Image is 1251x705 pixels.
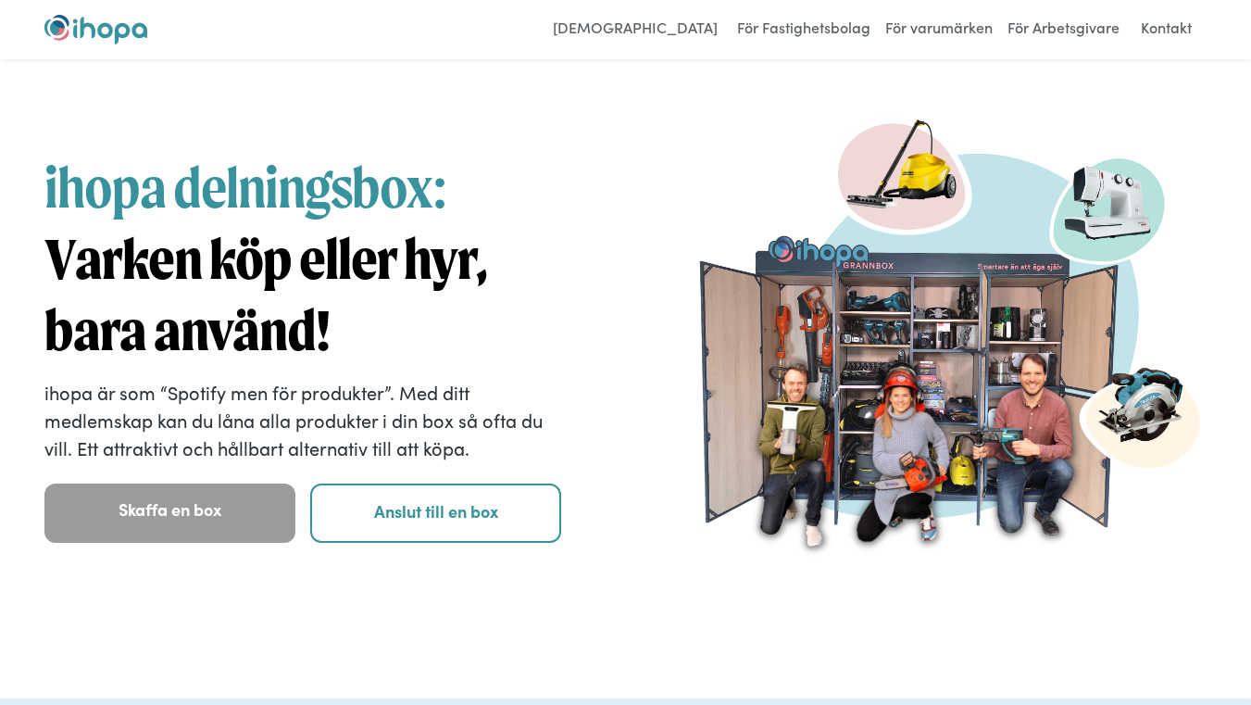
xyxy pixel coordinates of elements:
img: ihopa logo [44,15,147,44]
a: Skaffa en box [44,484,295,543]
a: För Arbetsgivare [1003,15,1124,44]
a: Kontakt [1130,15,1203,44]
a: Anslut till en box [310,484,561,543]
strong: Varken köp eller hyr, bara använd! [44,225,487,365]
span: ihopa delningsbox: [44,154,446,220]
a: För varumärken [881,15,997,44]
p: ihopa är som “Spotify men för produkter”. Med ditt medlemskap kan du låna alla produkter i din bo... [44,378,561,461]
a: home [44,15,147,44]
a: [DEMOGRAPHIC_DATA] [544,15,727,44]
a: För Fastighetsbolag [732,15,875,44]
